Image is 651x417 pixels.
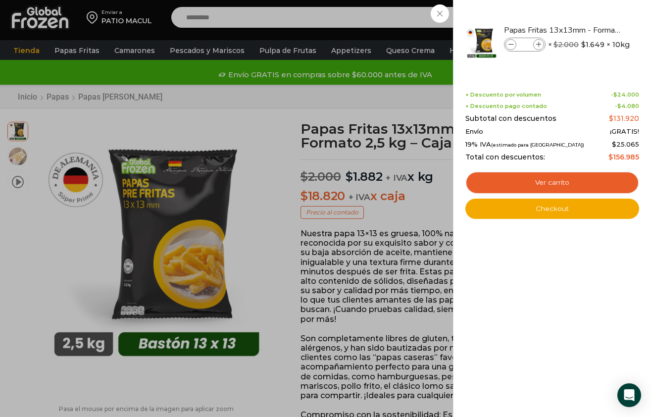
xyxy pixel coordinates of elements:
input: Product quantity [517,39,532,50]
span: $ [617,103,621,109]
bdi: 2.000 [553,40,579,49]
a: Checkout [465,199,639,219]
a: Ver carrito [465,171,639,194]
span: $ [609,114,613,123]
span: $ [613,91,617,98]
span: ¡GRATIS! [610,128,639,136]
bdi: 131.920 [609,114,639,123]
span: Subtotal con descuentos [465,114,556,123]
span: + Descuento pago contado [465,103,547,109]
bdi: 156.985 [608,153,639,161]
span: 25.065 [612,140,639,148]
span: $ [581,40,586,50]
bdi: 1.649 [581,40,604,50]
span: + Descuento por volumen [465,92,541,98]
span: - [615,103,639,109]
span: $ [612,140,616,148]
bdi: 24.000 [613,91,639,98]
span: $ [608,153,613,161]
span: Envío [465,128,483,136]
span: - [611,92,639,98]
div: Open Intercom Messenger [617,383,641,407]
span: Total con descuentos: [465,153,545,161]
span: × × 10kg [548,38,630,52]
span: 19% IVA [465,141,584,149]
small: (estimado para [GEOGRAPHIC_DATA]) [491,142,584,148]
span: $ [553,40,558,49]
bdi: 4.080 [617,103,639,109]
a: Papas Fritas 13x13mm - Formato 2,5 kg - Caja 10 kg [504,25,622,36]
